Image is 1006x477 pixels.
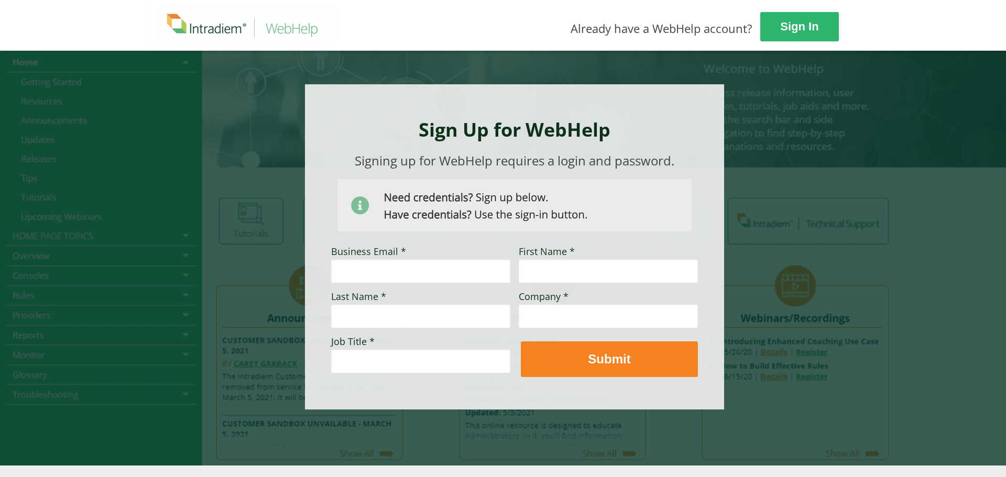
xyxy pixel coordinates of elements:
span: Last Name * [331,290,386,303]
strong: Sign In [780,20,818,33]
span: Business Email * [331,245,406,258]
span: Job Title * [331,335,375,348]
button: Submit [521,341,698,377]
strong: Submit [588,352,630,366]
span: Already have a WebHelp account? [571,20,752,36]
span: Signing up for WebHelp requires a login and password. [355,152,674,169]
span: Company * [519,290,568,303]
span: First Name * [519,245,575,258]
a: Sign In [760,12,839,41]
strong: Sign Up for WebHelp [419,117,610,142]
img: Need Credentials? Sign up below. Have Credentials? Use the sign-in button. [337,179,692,231]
